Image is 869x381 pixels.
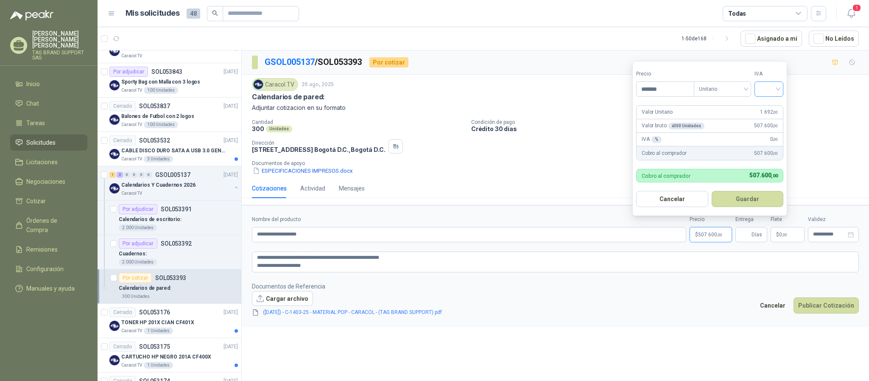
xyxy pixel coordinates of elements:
[809,31,859,47] button: No Leídos
[755,297,790,314] button: Cancelar
[144,87,178,94] div: 100 Unidades
[26,216,79,235] span: Órdenes de Compra
[26,138,56,147] span: Solicitudes
[109,183,120,193] img: Company Logo
[752,227,762,242] span: Días
[10,241,87,258] a: Remisiones
[109,170,240,197] a: 1 2 0 0 0 0 GSOL005137[DATE] Company LogoCalendarios Y Cuadernos 2026Caracol TV
[651,136,662,143] div: %
[26,177,65,186] span: Negociaciones
[145,172,152,178] div: 0
[26,118,45,128] span: Tareas
[642,108,673,116] p: Valor Unitario
[300,184,325,193] div: Actividad
[252,282,455,291] p: Documentos de Referencia
[10,134,87,151] a: Solicitudes
[852,4,861,12] span: 1
[119,284,171,292] p: Calendarios de pared:
[26,284,75,293] span: Manuales y ayuda
[109,149,120,159] img: Company Logo
[26,245,58,254] span: Remisiones
[260,308,445,317] a: ([DATE]) - C-1403-25 - MATERIAL POP - CARACOL - (TAG BRAND SUPPORT).pdf
[10,280,87,297] a: Manuales y ayuda
[642,149,686,157] p: Cobro al comprador
[139,309,170,315] p: SOL053176
[212,10,218,16] span: search
[224,137,238,145] p: [DATE]
[471,125,866,132] p: Crédito 30 días
[749,172,778,179] span: 507.600
[144,328,173,334] div: 1 Unidades
[119,250,147,258] p: Cuadernos:
[754,149,778,157] span: 507.600
[252,216,686,224] label: Nombre del producto
[109,307,136,317] div: Cerrado
[636,70,694,78] label: Precio
[121,362,142,369] p: Caracol TV
[771,173,778,179] span: ,00
[690,227,732,242] p: $507.600,00
[26,99,39,108] span: Chat
[266,126,292,132] div: Unidades
[98,338,241,373] a: CerradoSOL053175[DATE] Company LogoCARTUCHO HP NEGRO 201A CF400XCaracol TV1 Unidades
[339,184,365,193] div: Mensajes
[161,206,192,212] p: SOL053391
[773,151,778,156] span: ,00
[98,235,241,269] a: Por adjudicarSOL053392Cuadernos:2.000 Unidades
[131,172,137,178] div: 0
[121,319,194,327] p: TONER HP 201X CIAN CF401X
[712,191,784,207] button: Guardar
[740,31,802,47] button: Asignado a mi
[735,216,767,224] label: Entrega
[109,342,136,352] div: Cerrado
[844,6,859,21] button: 1
[109,321,120,331] img: Company Logo
[717,233,722,237] span: ,00
[754,70,783,78] label: IVA
[10,115,87,131] a: Tareas
[224,171,238,179] p: [DATE]
[139,344,170,350] p: SOL053175
[109,355,120,365] img: Company Logo
[668,123,704,129] div: x 300 Unidades
[698,232,722,237] span: 507.600
[151,69,182,75] p: SOL053843
[10,154,87,170] a: Licitaciones
[771,227,805,242] p: $ 0,00
[109,172,116,178] div: 1
[771,216,805,224] label: Flete
[98,98,241,132] a: CerradoSOL053837[DATE] Company LogoBalones de Futbol con 2 logosCaracol TV100 Unidades
[10,193,87,209] a: Cotizar
[642,122,704,130] p: Valor bruto
[121,156,142,162] p: Caracol TV
[252,92,325,101] p: Calendarios de pared:
[252,103,859,112] p: Adjuntar cotizacion en su formato
[252,146,385,153] p: [STREET_ADDRESS] Bogotá D.C. , Bogotá D.C.
[98,304,241,338] a: CerradoSOL053176[DATE] Company LogoTONER HP 201X CIAN CF401XCaracol TV1 Unidades
[144,156,173,162] div: 3 Unidades
[121,53,142,59] p: Caracol TV
[760,108,778,116] span: 1.692
[252,140,385,146] p: Dirección
[109,135,136,146] div: Cerrado
[252,125,264,132] p: 300
[636,191,708,207] button: Cancelar
[779,232,787,237] span: 0
[119,293,153,300] div: 300 Unidades
[121,353,211,361] p: CARTUCHO HP NEGRO 201A CF400X
[119,204,157,214] div: Por adjudicar
[773,110,778,115] span: ,00
[254,80,263,89] img: Company Logo
[782,233,787,237] span: ,00
[144,362,173,369] div: 1 Unidades
[161,241,192,247] p: SOL053392
[119,238,157,249] div: Por adjudicar
[119,259,157,266] div: 2.000 Unidades
[98,132,241,166] a: CerradoSOL053532[DATE] Company LogoCABLE DISCO DURO SATA A USB 3.0 GENERICOCaracol TV3 Unidades
[26,264,64,274] span: Configuración
[224,68,238,76] p: [DATE]
[144,121,178,128] div: 100 Unidades
[121,121,142,128] p: Caracol TV
[119,216,182,224] p: Calendarios de escritorio:
[224,343,238,351] p: [DATE]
